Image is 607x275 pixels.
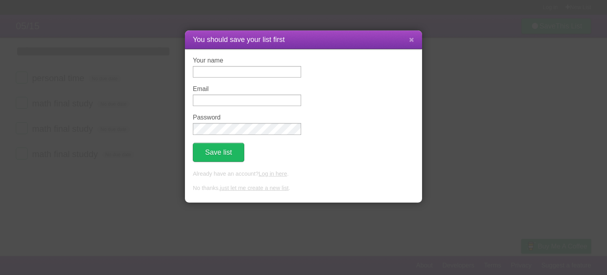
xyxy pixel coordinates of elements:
p: No thanks, . [193,184,414,193]
p: Already have an account? . [193,170,414,178]
button: Save list [193,143,244,162]
a: just let me create a new list [220,185,289,191]
label: Password [193,114,301,121]
label: Email [193,85,301,93]
a: Log in here [258,171,287,177]
label: Your name [193,57,301,64]
h1: You should save your list first [193,34,414,45]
